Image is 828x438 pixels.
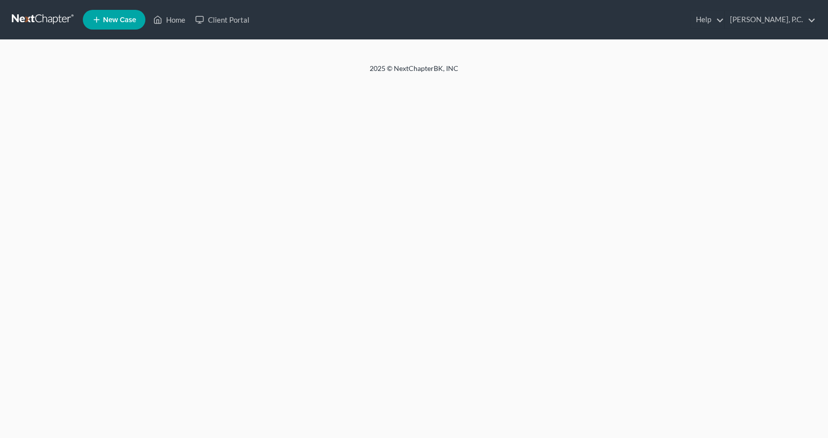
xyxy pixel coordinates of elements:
[133,64,695,81] div: 2025 © NextChapterBK, INC
[691,11,724,29] a: Help
[83,10,145,30] new-legal-case-button: New Case
[725,11,816,29] a: [PERSON_NAME], P.C.
[190,11,254,29] a: Client Portal
[148,11,190,29] a: Home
